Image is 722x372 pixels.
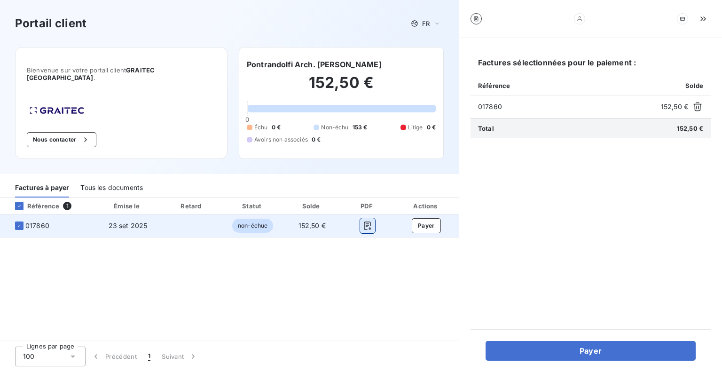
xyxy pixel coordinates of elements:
div: Tous les documents [80,178,143,198]
span: 0 € [427,123,436,132]
h6: Factures sélectionnées pour le paiement : [471,57,711,76]
span: FR [422,20,430,27]
h6: Pontrandolfi Arch. [PERSON_NAME] [247,59,382,70]
span: Échu [254,123,268,132]
span: Solde [685,82,703,89]
span: Total [478,125,494,132]
div: Factures à payer [15,178,69,198]
span: 153 € [353,123,368,132]
div: Actions [396,201,457,211]
button: Suivant [156,347,204,366]
div: PDF [343,201,392,211]
span: Référence [478,82,510,89]
h2: 152,50 € [247,73,436,102]
span: 0 € [312,135,321,144]
span: 152,50 € [661,102,688,111]
span: non-échue [232,219,273,233]
div: Référence [8,202,59,210]
span: GRAITEC [GEOGRAPHIC_DATA] [27,66,155,81]
span: 0 € [272,123,281,132]
h3: Portail client [15,15,86,32]
span: 152,50 € [677,125,703,132]
span: 100 [23,352,34,361]
div: Émise le [96,201,159,211]
span: Avoirs non associés [254,135,308,144]
span: 0 [245,116,249,123]
button: Payer [412,218,441,233]
span: 152,50 € [298,222,326,230]
span: 017860 [478,102,657,111]
button: 1 [142,347,156,366]
span: 1 [148,352,150,361]
button: Payer [486,341,696,361]
div: Retard [163,201,221,211]
button: Précédent [86,347,142,366]
div: Statut [225,201,281,211]
span: 017860 [25,221,49,230]
button: Nous contacter [27,132,96,147]
div: Solde [285,201,339,211]
span: Non-échu [321,123,348,132]
span: Litige [408,123,423,132]
img: Company logo [27,104,87,117]
span: 23 set 2025 [109,222,148,230]
span: Bienvenue sur votre portail client . [27,66,216,81]
span: 1 [63,202,71,210]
